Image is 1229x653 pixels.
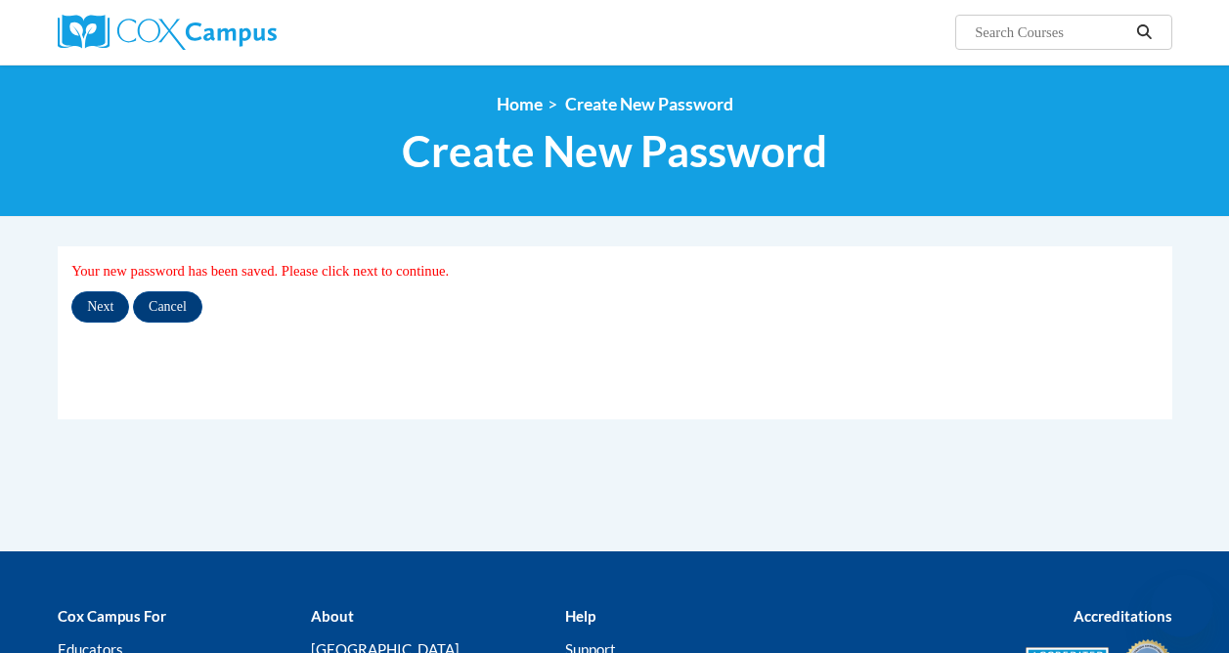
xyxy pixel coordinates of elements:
[973,21,1129,44] input: Search Courses
[402,125,827,177] span: Create New Password
[1074,607,1172,625] b: Accreditations
[58,15,277,50] img: Cox Campus
[1129,21,1159,44] button: Search
[565,607,595,625] b: Help
[71,291,129,323] input: Next
[497,94,543,114] a: Home
[58,607,166,625] b: Cox Campus For
[565,94,733,114] span: Create New Password
[71,263,449,279] span: Your new password has been saved. Please click next to continue.
[1151,575,1213,637] iframe: Button to launch messaging window
[311,607,354,625] b: About
[58,15,410,50] a: Cox Campus
[133,291,202,323] input: Cancel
